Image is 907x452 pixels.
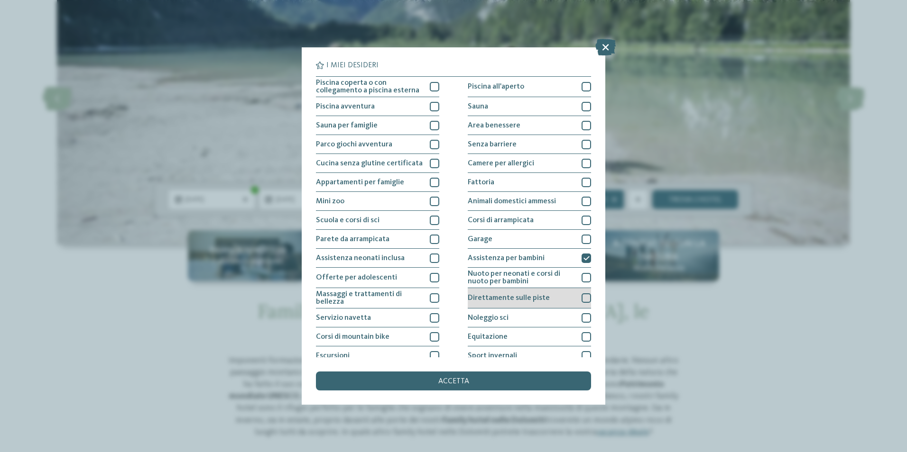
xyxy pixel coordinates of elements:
[316,179,404,186] span: Appartamenti per famiglie
[316,103,375,110] span: Piscina avventura
[316,274,397,281] span: Offerte per adolescenti
[468,122,520,129] span: Area benessere
[316,217,379,224] span: Scuola e corsi di sci
[468,270,574,285] span: Nuoto per neonati e corsi di nuoto per bambini
[316,290,423,306] span: Massaggi e trattamenti di bellezza
[468,254,545,262] span: Assistenza per bambini
[316,352,350,360] span: Escursioni
[468,333,508,341] span: Equitazione
[468,141,517,148] span: Senza barriere
[468,217,534,224] span: Corsi di arrampicata
[468,235,492,243] span: Garage
[316,198,344,205] span: Mini zoo
[316,333,389,341] span: Corsi di mountain bike
[316,254,405,262] span: Assistenza neonati inclusa
[468,103,488,110] span: Sauna
[438,378,469,385] span: accetta
[316,79,423,94] span: Piscina coperta o con collegamento a piscina esterna
[316,122,378,129] span: Sauna per famiglie
[468,179,494,186] span: Fattoria
[468,83,524,90] span: Piscina all'aperto
[468,352,517,360] span: Sport invernali
[316,235,389,243] span: Parete da arrampicata
[316,314,371,322] span: Servizio navetta
[468,160,534,167] span: Camere per allergici
[316,141,392,148] span: Parco giochi avventura
[326,62,379,69] span: I miei desideri
[468,198,556,205] span: Animali domestici ammessi
[468,314,509,322] span: Noleggio sci
[316,160,423,167] span: Cucina senza glutine certificata
[468,294,550,302] span: Direttamente sulle piste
